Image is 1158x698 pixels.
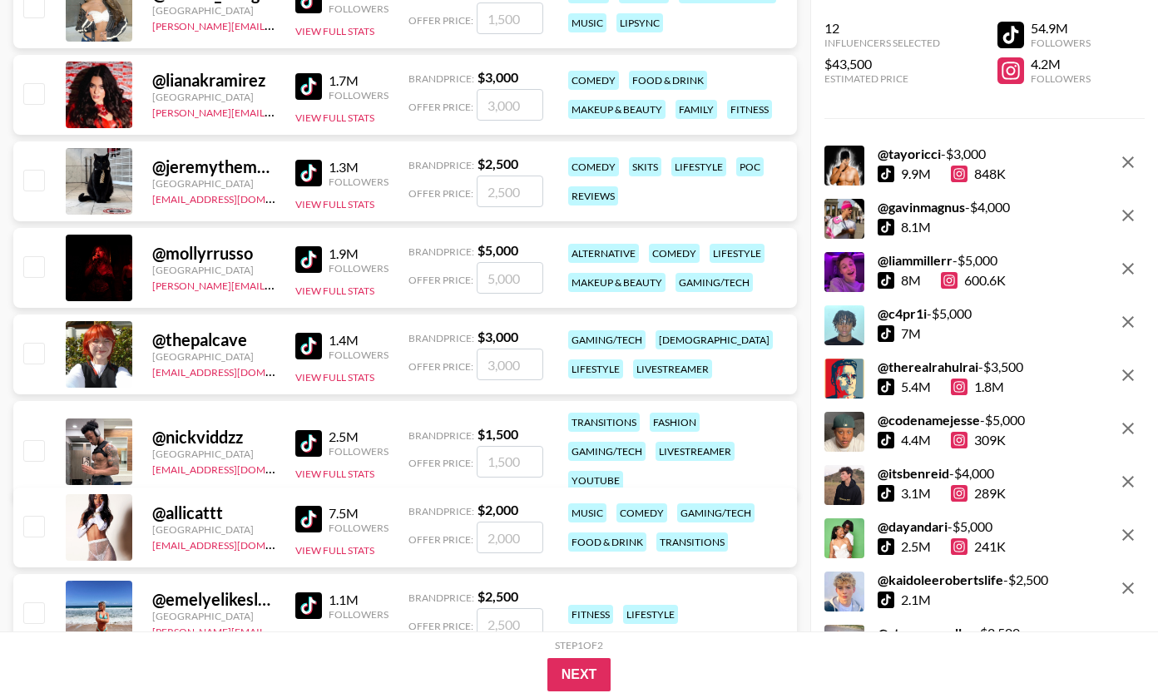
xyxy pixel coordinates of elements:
[824,72,940,85] div: Estimated Price
[329,522,388,534] div: Followers
[901,272,921,289] div: 8M
[824,20,940,37] div: 12
[152,589,275,610] div: @ emelyelikeslemonade
[477,522,543,553] input: 2,000
[629,157,661,176] div: skits
[295,25,374,37] button: View Full Stats
[568,605,613,624] div: fitness
[568,330,646,349] div: gaming/tech
[295,73,322,100] img: TikTok
[152,243,275,264] div: @ mollyrrusso
[152,329,275,350] div: @ thepalcave
[295,592,322,619] img: TikTok
[152,91,275,103] div: [GEOGRAPHIC_DATA]
[152,17,398,32] a: [PERSON_NAME][EMAIL_ADDRESS][DOMAIN_NAME]
[478,502,518,517] strong: $ 2,000
[878,305,972,322] div: - $ 5,000
[633,359,712,379] div: livestreamer
[329,72,388,89] div: 1.7M
[329,445,388,458] div: Followers
[152,103,398,119] a: [PERSON_NAME][EMAIL_ADDRESS][DOMAIN_NAME]
[901,219,931,235] div: 8.1M
[1111,146,1145,179] button: remove
[649,244,700,263] div: comedy
[152,4,275,17] div: [GEOGRAPHIC_DATA]
[408,592,474,604] span: Brand Price:
[408,274,473,286] span: Offer Price:
[878,146,941,161] strong: @ tayoricci
[1111,412,1145,445] button: remove
[478,588,518,604] strong: $ 2,500
[941,272,1006,289] div: 600.6K
[408,360,473,373] span: Offer Price:
[295,198,374,210] button: View Full Stats
[477,176,543,207] input: 2,500
[329,349,388,361] div: Followers
[152,190,319,205] a: [EMAIL_ADDRESS][DOMAIN_NAME]
[408,533,473,546] span: Offer Price:
[152,156,275,177] div: @ jeremythemanager
[878,305,927,321] strong: @ c4pr1i
[878,199,1010,215] div: - $ 4,000
[295,544,374,557] button: View Full Stats
[408,245,474,258] span: Brand Price:
[1111,359,1145,392] button: remove
[152,610,275,622] div: [GEOGRAPHIC_DATA]
[568,244,639,263] div: alternative
[736,157,764,176] div: poc
[951,432,1006,448] div: 309K
[477,262,543,294] input: 5,000
[878,465,949,481] strong: @ itsbenreid
[656,442,735,461] div: livestreamer
[901,166,931,182] div: 9.9M
[878,572,1003,587] strong: @ kaidoleerobertslife
[878,252,1006,269] div: - $ 5,000
[478,242,518,258] strong: $ 5,000
[408,457,473,469] span: Offer Price:
[329,245,388,262] div: 1.9M
[329,262,388,275] div: Followers
[152,276,478,292] a: [PERSON_NAME][EMAIL_ADDRESS][PERSON_NAME][DOMAIN_NAME]
[329,608,388,621] div: Followers
[408,429,474,442] span: Brand Price:
[329,428,388,445] div: 2.5M
[1111,465,1145,498] button: remove
[878,199,965,215] strong: @ gavinmagnus
[878,412,980,428] strong: @ codenamejesse
[152,502,275,523] div: @ allicattt
[152,427,275,448] div: @ nickviddzz
[329,592,388,608] div: 1.1M
[727,100,772,119] div: fitness
[295,333,322,359] img: TikTok
[1111,305,1145,339] button: remove
[152,363,319,379] a: [EMAIL_ADDRESS][DOMAIN_NAME]
[568,471,623,490] div: youtube
[152,460,319,476] a: [EMAIL_ADDRESS][DOMAIN_NAME]
[152,177,275,190] div: [GEOGRAPHIC_DATA]
[568,100,666,119] div: makeup & beauty
[295,111,374,124] button: View Full Stats
[677,503,755,522] div: gaming/tech
[568,71,619,90] div: comedy
[623,605,678,624] div: lifestyle
[616,13,663,32] div: lipsync
[1111,572,1145,605] button: remove
[329,89,388,101] div: Followers
[1031,37,1091,49] div: Followers
[878,412,1025,428] div: - $ 5,000
[568,13,606,32] div: music
[878,518,1006,535] div: - $ 5,000
[329,332,388,349] div: 1.4M
[951,538,1006,555] div: 241K
[951,485,1006,502] div: 289K
[824,37,940,49] div: Influencers Selected
[408,14,473,27] span: Offer Price:
[295,430,322,457] img: TikTok
[710,244,765,263] div: lifestyle
[568,442,646,461] div: gaming/tech
[951,166,1006,182] div: 848K
[408,159,474,171] span: Brand Price:
[675,273,753,292] div: gaming/tech
[152,70,275,91] div: @ lianakramirez
[568,186,618,205] div: reviews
